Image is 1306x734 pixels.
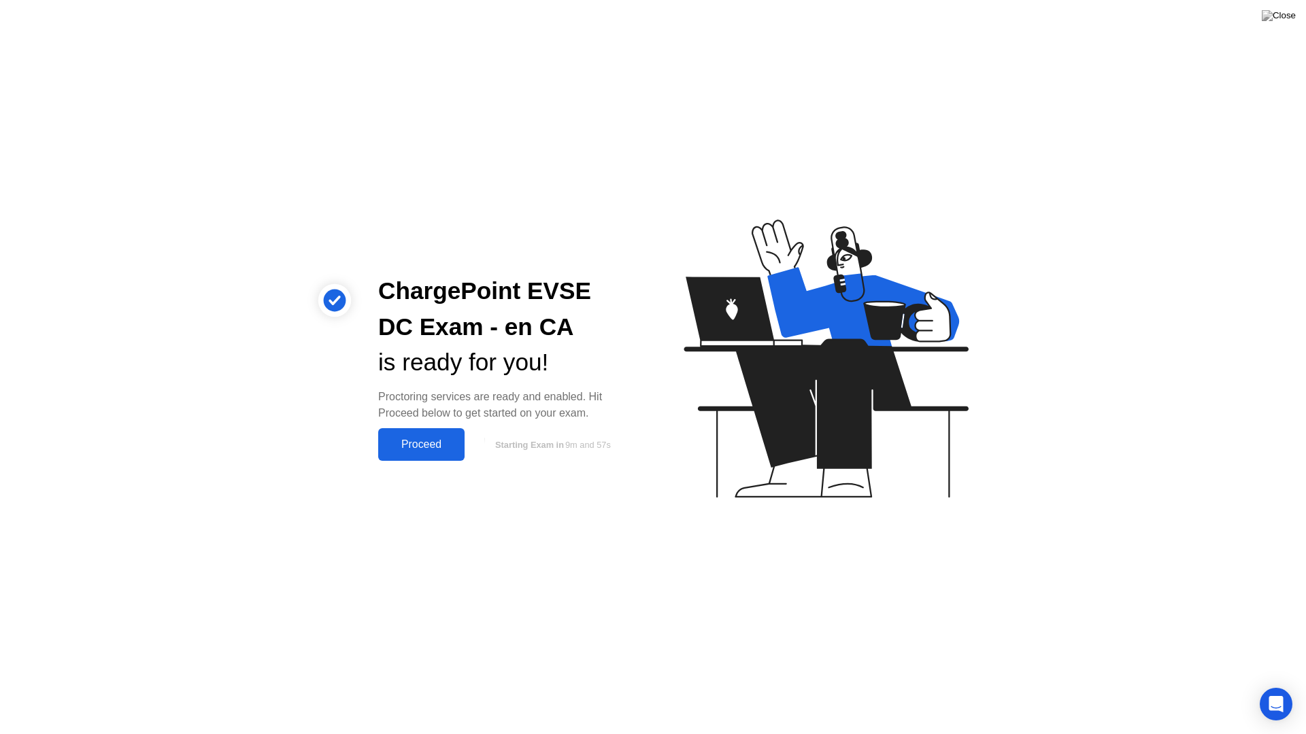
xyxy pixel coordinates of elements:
[378,428,465,461] button: Proceed
[1260,688,1292,720] div: Open Intercom Messenger
[382,438,461,451] div: Proceed
[565,440,611,450] span: 9m and 57s
[378,389,631,421] div: Proctoring services are ready and enabled. Hit Proceed below to get started on your exam.
[378,273,631,345] div: ChargePoint EVSE DC Exam - en CA
[1262,10,1296,21] img: Close
[471,432,631,457] button: Starting Exam in9m and 57s
[378,345,631,381] div: is ready for you!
